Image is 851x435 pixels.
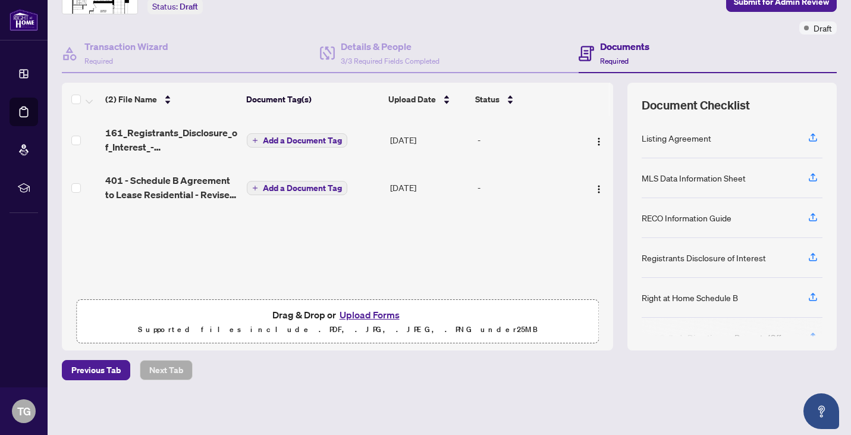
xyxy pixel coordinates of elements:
span: TG [17,403,31,420]
button: Add a Document Tag [247,133,347,148]
td: [DATE] [385,116,473,164]
th: Document Tag(s) [241,83,384,116]
h4: Transaction Wizard [84,39,168,54]
th: Upload Date [384,83,470,116]
span: Required [600,57,629,65]
span: Draft [180,1,198,12]
th: Status [470,83,579,116]
span: Upload Date [388,93,436,106]
div: Registrants Disclosure of Interest [642,251,766,264]
div: Right at Home Schedule B [642,291,738,304]
span: Add a Document Tag [263,136,342,145]
div: Listing Agreement [642,132,711,145]
span: Previous Tab [71,361,121,380]
div: RECO Information Guide [642,211,731,224]
button: Add a Document Tag [247,180,347,196]
div: - [478,133,577,146]
div: MLS Data Information Sheet [642,171,746,184]
button: Next Tab [140,360,193,380]
th: (2) File Name [101,83,241,116]
h4: Documents [600,39,649,54]
span: plus [252,185,258,191]
span: Status [475,93,500,106]
img: logo [10,9,38,31]
button: Logo [589,130,608,149]
button: Logo [589,178,608,197]
span: Drag & Drop orUpload FormsSupported files include .PDF, .JPG, .JPEG, .PNG under25MB [77,300,598,344]
p: Supported files include .PDF, .JPG, .JPEG, .PNG under 25 MB [84,323,591,337]
button: Previous Tab [62,360,130,380]
span: Add a Document Tag [263,184,342,192]
span: Required [84,57,113,65]
span: 161_Registrants_Disclosure_of_Interest_-_Disposition_of_Property_-_PropTx-[PERSON_NAME].pdf [105,126,237,154]
button: Add a Document Tag [247,181,347,195]
div: - [478,181,577,194]
button: Upload Forms [336,307,403,323]
span: 3/3 Required Fields Completed [341,57,439,65]
span: 401 - Schedule B Agreement to Lease Residential - Revised [DATE] copy 2.pdf [105,173,237,202]
td: [DATE] [385,164,473,211]
button: Open asap [803,393,839,429]
span: (2) File Name [105,93,157,106]
button: Add a Document Tag [247,133,347,148]
img: Logo [594,184,604,194]
span: Document Checklist [642,97,750,114]
img: Logo [594,137,604,146]
span: Draft [814,21,832,35]
span: plus [252,137,258,143]
span: Drag & Drop or [272,307,403,323]
h4: Details & People [341,39,439,54]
